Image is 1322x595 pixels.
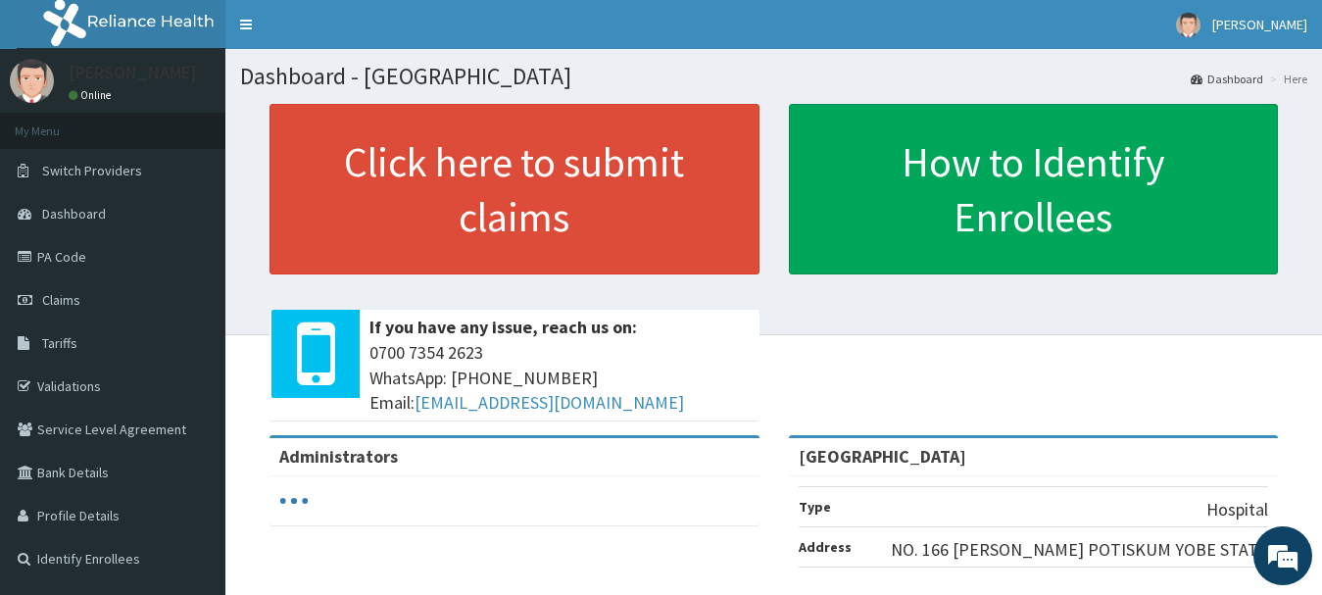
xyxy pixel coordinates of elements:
h1: Dashboard - [GEOGRAPHIC_DATA] [240,64,1307,89]
a: Click here to submit claims [269,104,759,274]
span: Dashboard [42,205,106,223]
span: Switch Providers [42,162,142,179]
li: Here [1265,71,1307,87]
svg: audio-loading [279,486,309,516]
b: Administrators [279,445,398,468]
p: Hospital [1206,497,1268,522]
span: 0700 7354 2623 WhatsApp: [PHONE_NUMBER] Email: [369,340,750,416]
span: Tariffs [42,334,77,352]
a: Online [69,88,116,102]
img: User Image [1176,13,1200,37]
a: Dashboard [1191,71,1263,87]
img: User Image [10,59,54,103]
p: [PERSON_NAME] [69,64,197,81]
a: [EMAIL_ADDRESS][DOMAIN_NAME] [415,391,684,414]
span: Claims [42,291,80,309]
b: Address [799,538,852,556]
strong: [GEOGRAPHIC_DATA] [799,445,966,468]
a: How to Identify Enrollees [789,104,1279,274]
p: NO. 166 [PERSON_NAME] POTISKUM YOBE STATE [891,537,1268,563]
span: [PERSON_NAME] [1212,16,1307,33]
b: Type [799,498,831,516]
b: If you have any issue, reach us on: [369,316,637,338]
